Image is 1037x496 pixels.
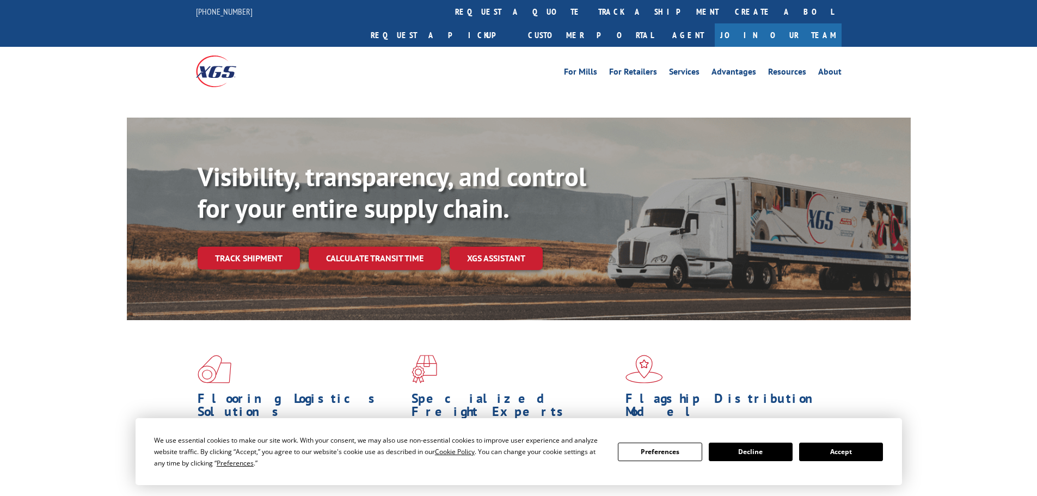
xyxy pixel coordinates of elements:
[363,23,520,47] a: Request a pickup
[198,355,231,383] img: xgs-icon-total-supply-chain-intelligence-red
[520,23,661,47] a: Customer Portal
[618,443,702,461] button: Preferences
[669,68,699,79] a: Services
[196,6,253,17] a: [PHONE_NUMBER]
[198,247,300,270] a: Track shipment
[412,355,437,383] img: xgs-icon-focused-on-flooring-red
[412,392,617,424] h1: Specialized Freight Experts
[136,418,902,485] div: Cookie Consent Prompt
[309,247,441,270] a: Calculate transit time
[768,68,806,79] a: Resources
[711,68,756,79] a: Advantages
[198,160,586,225] b: Visibility, transparency, and control for your entire supply chain.
[450,247,543,270] a: XGS ASSISTANT
[154,434,605,469] div: We use essential cookies to make our site work. With your consent, we may also use non-essential ...
[625,355,663,383] img: xgs-icon-flagship-distribution-model-red
[799,443,883,461] button: Accept
[609,68,657,79] a: For Retailers
[625,392,831,424] h1: Flagship Distribution Model
[818,68,842,79] a: About
[217,458,254,468] span: Preferences
[198,392,403,424] h1: Flooring Logistics Solutions
[715,23,842,47] a: Join Our Team
[564,68,597,79] a: For Mills
[435,447,475,456] span: Cookie Policy
[661,23,715,47] a: Agent
[709,443,793,461] button: Decline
